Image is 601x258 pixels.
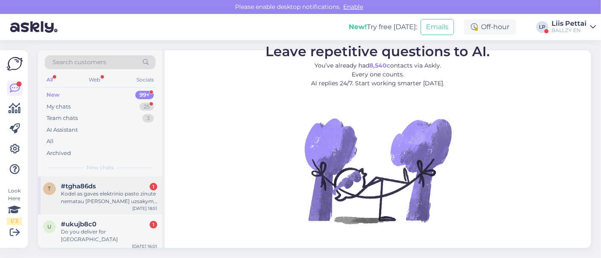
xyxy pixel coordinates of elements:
[52,58,106,67] span: Search customers
[142,114,154,122] div: 3
[421,19,454,35] button: Emails
[7,187,22,225] div: Look Here
[135,91,154,99] div: 99+
[46,149,71,158] div: Archived
[135,74,156,85] div: Socials
[61,228,157,243] div: Do you deliver for [GEOGRAPHIC_DATA]
[61,182,96,190] span: #tgha86ds
[266,61,490,88] p: You’ve already had contacts via Askly. Every one counts. AI replies 24/7. Start working smarter [...
[87,164,114,171] span: New chats
[349,22,417,32] div: Try free [DATE]:
[139,103,154,111] div: 25
[7,57,23,71] img: Askly Logo
[349,23,367,31] b: New!
[48,185,51,192] span: t
[552,20,596,34] a: Liis PettaiBALLZY EN
[61,220,96,228] span: #ukujb8c0
[46,137,54,146] div: All
[46,114,78,122] div: Team chats
[150,183,157,190] div: 1
[47,223,52,230] span: u
[464,19,516,35] div: Off-hour
[369,62,387,69] b: 8,540
[552,20,587,27] div: Liis Pettai
[46,126,78,134] div: AI Assistant
[45,74,55,85] div: All
[302,95,454,247] img: No Chat active
[341,3,366,11] span: Enable
[552,27,587,34] div: BALLZY EN
[132,243,157,250] div: [DATE] 16:01
[536,21,548,33] div: LP
[87,74,102,85] div: Web
[266,43,490,60] span: Leave repetitive questions to AI.
[61,190,157,205] div: Kodel as gaves elektrinio pasto zinute nematau [PERSON_NAME] uzsakymo per ballzy svetaine?
[46,103,71,111] div: My chats
[7,217,22,225] div: 1 / 3
[132,205,157,212] div: [DATE] 18:51
[46,91,60,99] div: New
[150,221,157,228] div: 1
